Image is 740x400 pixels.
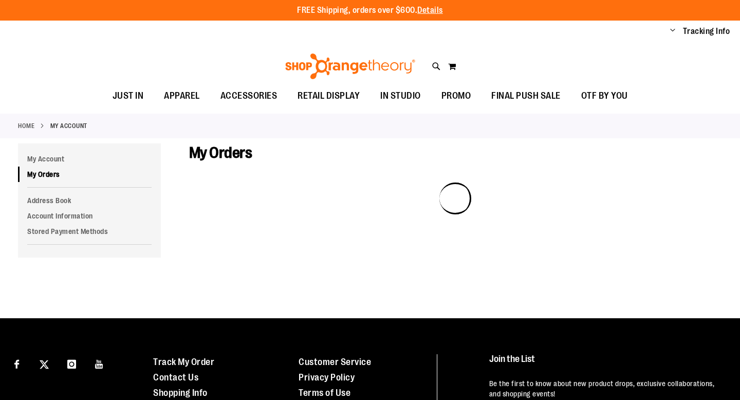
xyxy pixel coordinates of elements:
[113,84,144,107] span: JUST IN
[63,354,81,372] a: Visit our Instagram page
[153,372,198,383] a: Contact Us
[431,84,482,108] a: PROMO
[370,84,431,108] a: IN STUDIO
[299,357,371,367] a: Customer Service
[18,167,161,182] a: My Orders
[35,354,53,372] a: Visit our X page
[18,121,34,131] a: Home
[8,354,26,372] a: Visit our Facebook page
[154,84,210,108] a: APPAREL
[40,360,49,369] img: Twitter
[380,84,421,107] span: IN STUDIO
[299,372,355,383] a: Privacy Policy
[210,84,288,108] a: ACCESSORIES
[90,354,108,372] a: Visit our Youtube page
[18,224,161,239] a: Stored Payment Methods
[417,6,443,15] a: Details
[284,53,417,79] img: Shop Orangetheory
[481,84,571,108] a: FINAL PUSH SALE
[102,84,154,108] a: JUST IN
[18,208,161,224] a: Account Information
[189,144,252,161] span: My Orders
[670,26,675,37] button: Account menu
[287,84,370,108] a: RETAIL DISPLAY
[18,151,161,167] a: My Account
[571,84,638,108] a: OTF BY YOU
[491,84,561,107] span: FINAL PUSH SALE
[18,193,161,208] a: Address Book
[297,5,443,16] p: FREE Shipping, orders over $600.
[489,378,720,399] p: Be the first to know about new product drops, exclusive collaborations, and shopping events!
[50,121,87,131] strong: My Account
[153,357,214,367] a: Track My Order
[298,84,360,107] span: RETAIL DISPLAY
[164,84,200,107] span: APPAREL
[441,84,471,107] span: PROMO
[153,388,208,398] a: Shopping Info
[581,84,628,107] span: OTF BY YOU
[489,354,720,373] h4: Join the List
[299,388,350,398] a: Terms of Use
[683,26,730,37] a: Tracking Info
[220,84,277,107] span: ACCESSORIES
